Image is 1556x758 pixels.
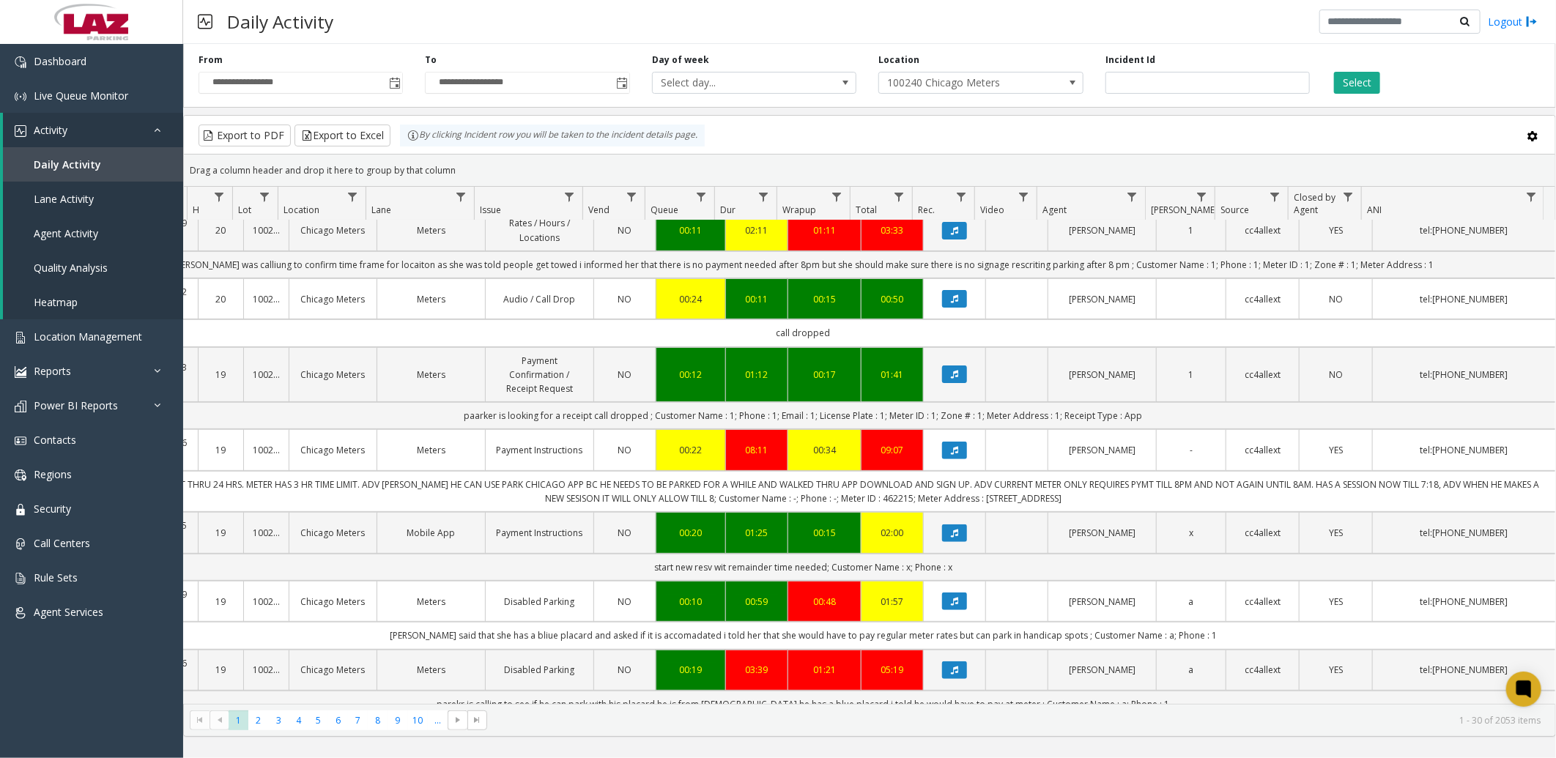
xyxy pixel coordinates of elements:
[622,187,642,207] a: Vend Filter Menu
[870,443,914,457] div: 09:07
[15,435,26,447] img: 'icon'
[1166,663,1217,677] a: a
[1220,204,1249,216] span: Source
[3,182,183,216] a: Lane Activity
[618,293,632,305] span: NO
[735,368,779,382] div: 01:12
[1382,663,1546,677] a: tel:[PHONE_NUMBER]
[1166,443,1217,457] a: -
[269,710,289,730] span: Page 3
[856,204,877,216] span: Total
[207,663,234,677] a: 19
[199,125,291,146] button: Export to PDF
[652,53,709,67] label: Day of week
[1166,526,1217,540] a: x
[665,223,716,237] div: 00:11
[253,223,280,237] a: 100240
[220,4,341,40] h3: Daily Activity
[1329,224,1343,237] span: YES
[15,573,26,584] img: 'icon'
[467,710,487,731] span: Go to the last page
[735,292,779,306] div: 00:11
[308,710,328,730] span: Page 5
[665,443,716,457] div: 00:22
[1308,223,1363,237] a: YES
[494,526,585,540] a: Payment Instructions
[735,526,779,540] a: 01:25
[34,89,128,103] span: Live Queue Monitor
[207,292,234,306] a: 20
[15,401,26,412] img: 'icon'
[3,113,183,147] a: Activity
[298,663,368,677] a: Chicago Meters
[870,595,914,609] div: 01:57
[51,251,1555,278] td: [PERSON_NAME] was calliung to confirm time frame for locaiton as she was told people get towed i ...
[613,73,629,93] span: Toggle popup
[1526,14,1538,29] img: logout
[1166,223,1217,237] a: 1
[3,285,183,319] a: Heatmap
[1382,595,1546,609] a: tel:[PHONE_NUMBER]
[603,663,647,677] a: NO
[452,714,464,726] span: Go to the next page
[298,595,368,609] a: Chicago Meters
[207,595,234,609] a: 19
[1166,595,1217,609] a: a
[560,187,579,207] a: Issue Filter Menu
[618,595,632,608] span: NO
[51,471,1555,512] td: ADV CANNOT PAY STRAIGHT THRU 24 HRS. METER HAS 3 HR TIME LIMIT. ADV [PERSON_NAME] HE CAN USE PARK...
[870,292,914,306] a: 00:50
[870,368,914,382] div: 01:41
[1235,443,1290,457] a: cc4allext
[34,467,72,481] span: Regions
[184,187,1555,703] div: Data table
[618,527,632,539] span: NO
[665,526,716,540] div: 00:20
[51,402,1555,429] td: paarker is looking for a receipt call dropped ; Customer Name : 1; Phone : 1; Email : 1; License ...
[388,710,407,730] span: Page 9
[428,710,448,730] span: Page 11
[735,595,779,609] div: 00:59
[735,443,779,457] a: 08:11
[51,554,1555,581] td: start new resv wit remainder time needed; Customer Name : x; Phone : x
[494,595,585,609] a: Disabled Parking
[603,443,647,457] a: NO
[34,605,103,619] span: Agent Services
[496,714,1541,727] kendo-pager-info: 1 - 30 of 2053 items
[407,130,419,141] img: infoIcon.svg
[451,187,471,207] a: Lane Filter Menu
[665,292,716,306] a: 00:24
[15,504,26,516] img: 'icon'
[720,204,736,216] span: Dur
[1382,443,1546,457] a: tel:[PHONE_NUMBER]
[34,54,86,68] span: Dashboard
[603,526,647,540] a: NO
[603,595,647,609] a: NO
[651,204,678,216] span: Queue
[918,204,935,216] span: Rec.
[797,595,852,609] a: 00:48
[34,502,71,516] span: Security
[665,595,716,609] a: 00:10
[1308,526,1363,540] a: YES
[1057,292,1147,306] a: [PERSON_NAME]
[1057,595,1147,609] a: [PERSON_NAME]
[386,595,476,609] a: Meters
[603,223,647,237] a: NO
[480,204,501,216] span: Issue
[665,663,716,677] a: 00:19
[754,187,774,207] a: Dur Filter Menu
[3,250,183,285] a: Quality Analysis
[34,123,67,137] span: Activity
[603,368,647,382] a: NO
[1329,444,1343,456] span: YES
[284,204,319,216] span: Location
[15,538,26,550] img: 'icon'
[735,663,779,677] a: 03:39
